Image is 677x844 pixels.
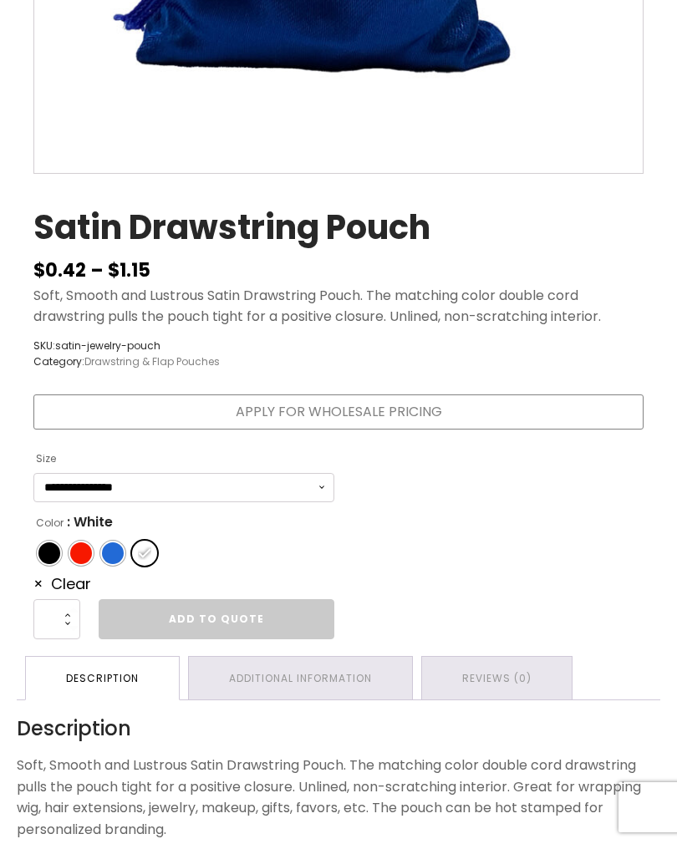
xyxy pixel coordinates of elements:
[33,599,80,639] input: Product quantity
[84,354,220,369] a: Drawstring & Flap Pouches
[17,755,660,840] p: Soft, Smooth and Lustrous Satin Drawstring Pouch. The matching color double cord drawstring pulls...
[422,657,572,699] a: Reviews (0)
[132,541,157,566] li: White
[67,509,113,536] span: : White
[90,257,104,283] span: –
[33,394,644,430] a: Apply for Wholesale Pricing
[33,338,220,353] span: SKU:
[36,510,64,536] label: Color
[100,541,125,566] li: Royal Blue
[33,353,220,369] span: Category:
[37,541,62,566] li: Black
[33,207,430,256] h1: Satin Drawstring Pouch
[189,657,412,699] a: Additional information
[33,573,91,594] a: Clear options
[17,717,660,741] h2: Description
[26,657,179,699] a: Description
[108,257,120,283] span: $
[33,537,334,569] ul: Color
[33,257,86,283] bdi: 0.42
[33,257,45,283] span: $
[36,445,56,472] label: Size
[108,257,150,283] bdi: 1.15
[33,285,644,328] p: Soft, Smooth and Lustrous Satin Drawstring Pouch. The matching color double cord drawstring pulls...
[55,338,160,353] span: satin-jewelry-pouch
[69,541,94,566] li: Red
[99,599,334,639] a: Add to Quote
